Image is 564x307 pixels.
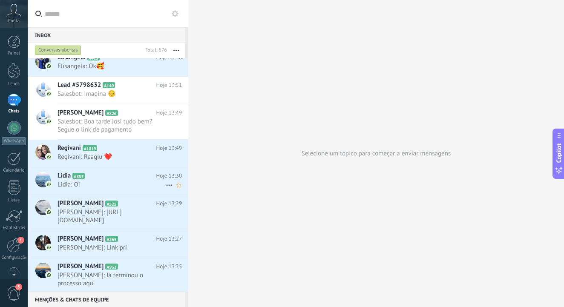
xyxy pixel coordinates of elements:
div: Calendário [2,168,26,173]
div: Listas [2,198,26,203]
span: O widget "Sincronização de listas com Google Sheets" acabou [17,237,24,244]
span: Lead #5798632 [58,81,101,89]
span: [PERSON_NAME]: Já terminou o processo aqui [58,271,166,287]
span: [PERSON_NAME]: [URL][DOMAIN_NAME] [58,208,166,224]
div: Leads [2,81,26,87]
span: Hoje 13:25 [156,262,182,271]
span: Hoje 13:49 [156,144,182,152]
a: Lidia A857 Hoje 13:30 Lidia: Oi [28,167,188,195]
a: [PERSON_NAME] A525 Hoje 13:29 [PERSON_NAME]: [URL][DOMAIN_NAME] [28,195,188,230]
span: Copilot [555,143,563,163]
a: [PERSON_NAME] A265 Hoje 13:27 [PERSON_NAME]: Link pri [28,230,188,258]
span: Regivani [58,144,81,152]
a: [PERSON_NAME] A826 Hoje 13:49 Salesbot: Boa tarde Josi tudo bem? Segue o link de pagamento [28,104,188,139]
span: Conta [8,18,20,24]
span: 5 [15,284,22,290]
span: A857 [72,173,85,179]
img: com.amocrm.amocrmwa.svg [46,244,52,250]
span: [PERSON_NAME] [58,199,104,208]
div: Inbox [28,27,185,43]
span: Regivani: Reagiu ❤️ [58,153,166,161]
span: Salesbot: Imagina ☺️ [58,90,166,98]
img: com.amocrm.amocrmwa.svg [46,272,52,278]
span: Elisangela: Ok🥰 [58,62,166,70]
span: A525 [105,201,118,207]
img: com.amocrm.amocrmwa.svg [46,63,52,69]
div: Chats [2,109,26,114]
span: A140 [103,82,115,88]
span: Hoje 13:51 [156,81,182,89]
span: Lidia: Oi [58,181,166,189]
span: Lidia [58,172,71,180]
a: Lead #5798632 A140 Hoje 13:51 Salesbot: Imagina ☺️ [28,77,188,104]
a: [PERSON_NAME] A933 Hoje 13:25 [PERSON_NAME]: Já terminou o processo aqui [28,258,188,293]
img: com.amocrm.amocrmwa.svg [46,154,52,160]
span: A826 [105,110,118,116]
span: A265 [105,236,118,242]
span: Hoje 13:30 [156,172,182,180]
img: com.amocrm.amocrmwa.svg [46,209,52,215]
button: Mais [167,43,185,58]
span: Hoje 13:29 [156,199,182,208]
div: Total: 676 [142,46,167,55]
div: Estatísticas [2,225,26,231]
span: Hoje 13:49 [156,109,182,117]
img: com.amocrm.amocrmwa.svg [46,91,52,97]
div: Painel [2,51,26,56]
span: Hoje 13:27 [156,235,182,243]
span: A1019 [83,145,98,151]
span: [PERSON_NAME] [58,235,104,243]
div: WhatsApp [2,137,26,145]
span: Salesbot: Boa tarde Josi tudo bem? Segue o link de pagamento [58,118,166,134]
div: Menções & Chats de equipe [28,292,185,307]
a: Regivani A1019 Hoje 13:49 Regivani: Reagiu ❤️ [28,140,188,167]
span: [PERSON_NAME]: Link pri [58,244,166,252]
a: Elisangela A415 Hoje 13:56 Elisangela: Ok🥰 [28,49,188,76]
span: A933 [105,264,118,270]
span: [PERSON_NAME] [58,109,104,117]
div: Conversas abertas [35,45,81,55]
div: Configurações [2,255,26,261]
span: [PERSON_NAME] [58,262,104,271]
img: com.amocrm.amocrmwa.svg [46,118,52,124]
img: com.amocrm.amocrmwa.svg [46,181,52,187]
